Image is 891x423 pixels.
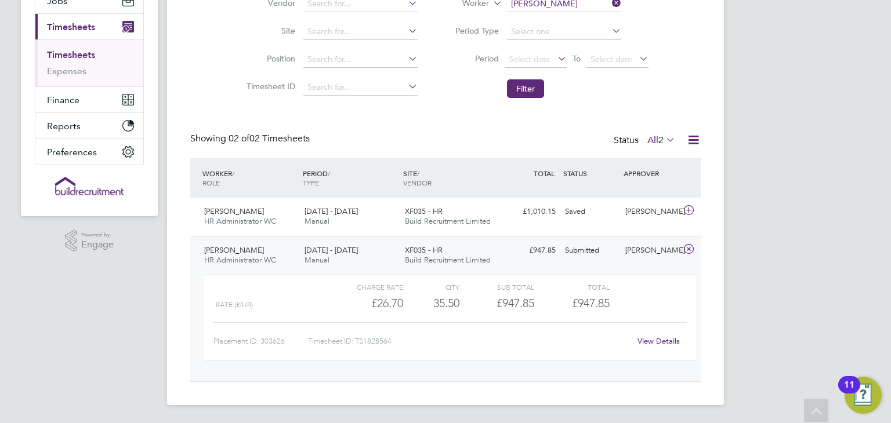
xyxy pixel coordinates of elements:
span: [PERSON_NAME] [204,245,264,255]
span: 2 [658,134,664,146]
div: SITE [400,163,501,193]
span: HR Administrator WC [204,216,276,226]
span: Build Recruitment Limited [405,216,491,226]
span: Powered by [81,230,114,240]
div: STATUS [560,163,621,184]
input: Search for... [303,24,418,40]
span: [PERSON_NAME] [204,206,264,216]
span: Engage [81,240,114,250]
button: Reports [35,113,143,138]
span: Rate (£/HR) [216,301,253,309]
div: 35.50 [403,294,459,313]
a: Go to home page [35,177,144,195]
input: Select one [507,24,621,40]
div: Saved [560,202,621,221]
span: Finance [47,94,79,105]
label: Timesheet ID [243,81,295,92]
label: Period [447,53,499,64]
div: 11 [844,385,854,400]
label: Period Type [447,25,499,36]
span: To [569,51,584,66]
a: Timesheets [47,49,95,60]
span: XF035 - HR [405,245,443,255]
div: Showing [190,133,312,145]
div: £26.70 [328,294,403,313]
div: Placement ID: 303626 [213,332,308,351]
img: buildrec-logo-retina.png [55,177,124,195]
button: Filter [507,79,544,98]
input: Search for... [303,79,418,96]
div: Status [614,133,678,149]
button: Timesheets [35,14,143,39]
span: VENDOR [403,178,432,187]
label: Site [243,25,295,36]
div: £947.85 [500,241,560,260]
span: TYPE [303,178,319,187]
span: [DATE] - [DATE] [305,206,358,216]
span: Manual [305,255,329,265]
span: 02 Timesheets [229,133,310,144]
span: XF035 - HR [405,206,443,216]
div: Timesheets [35,39,143,86]
div: £947.85 [459,294,534,313]
button: Preferences [35,139,143,165]
span: Manual [305,216,329,226]
span: Select date [509,54,550,64]
span: ROLE [202,178,220,187]
span: / [232,169,234,178]
a: Expenses [47,65,86,76]
div: Total [534,280,609,294]
span: / [328,169,330,178]
span: TOTAL [534,169,555,178]
div: Submitted [560,241,621,260]
div: WORKER [200,163,300,193]
span: Timesheets [47,21,95,32]
a: View Details [638,336,680,346]
span: / [417,169,419,178]
span: HR Administrator WC [204,255,276,265]
div: [PERSON_NAME] [621,202,681,221]
span: 02 of [229,133,249,144]
a: Powered byEngage [65,230,114,252]
label: All [647,134,675,146]
input: Search for... [303,52,418,68]
span: Build Recruitment Limited [405,255,491,265]
div: £1,010.15 [500,202,560,221]
div: Charge rate [328,280,403,294]
span: Preferences [47,147,97,158]
div: Timesheet ID: TS1828564 [308,332,630,351]
button: Open Resource Center, 11 new notifications [845,377,882,414]
div: [PERSON_NAME] [621,241,681,260]
label: Position [243,53,295,64]
span: Reports [47,121,81,132]
div: Sub Total [459,280,534,294]
div: PERIOD [300,163,400,193]
span: £947.85 [572,296,610,310]
span: [DATE] - [DATE] [305,245,358,255]
span: Select date [591,54,632,64]
button: Finance [35,87,143,112]
div: APPROVER [621,163,681,184]
div: QTY [403,280,459,294]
